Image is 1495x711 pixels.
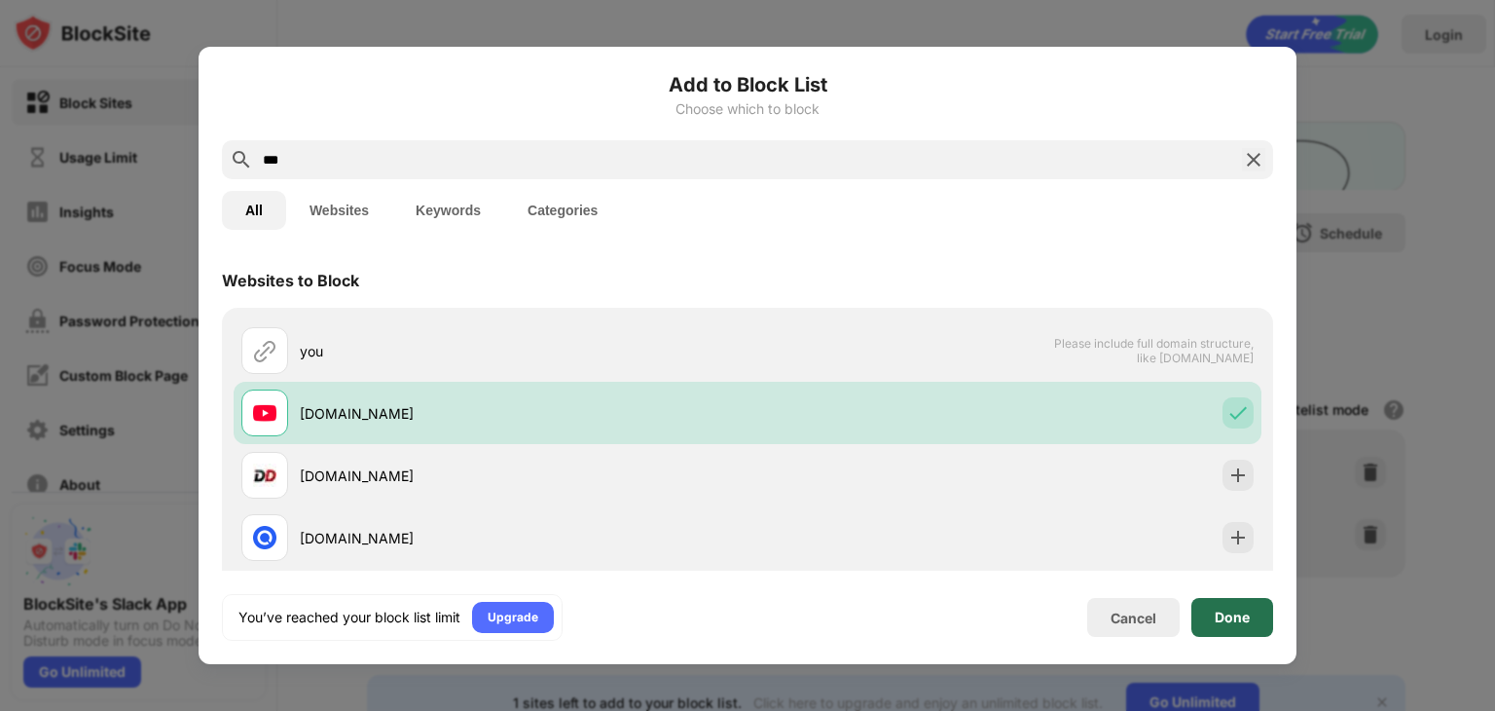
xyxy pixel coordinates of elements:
[488,608,538,627] div: Upgrade
[253,464,276,487] img: favicons
[300,528,747,548] div: [DOMAIN_NAME]
[253,401,276,425] img: favicons
[238,608,460,627] div: You’ve reached your block list limit
[1215,610,1250,625] div: Done
[392,191,504,230] button: Keywords
[222,191,286,230] button: All
[1242,148,1265,171] img: search-close
[504,191,621,230] button: Categories
[222,101,1273,117] div: Choose which to block
[253,339,276,362] img: url.svg
[230,148,253,171] img: search.svg
[1111,610,1156,626] div: Cancel
[300,466,747,486] div: [DOMAIN_NAME]
[222,271,359,290] div: Websites to Block
[1053,336,1254,365] span: Please include full domain structure, like [DOMAIN_NAME]
[286,191,392,230] button: Websites
[222,70,1273,99] h6: Add to Block List
[300,341,747,361] div: you
[300,403,747,424] div: [DOMAIN_NAME]
[253,526,276,549] img: favicons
